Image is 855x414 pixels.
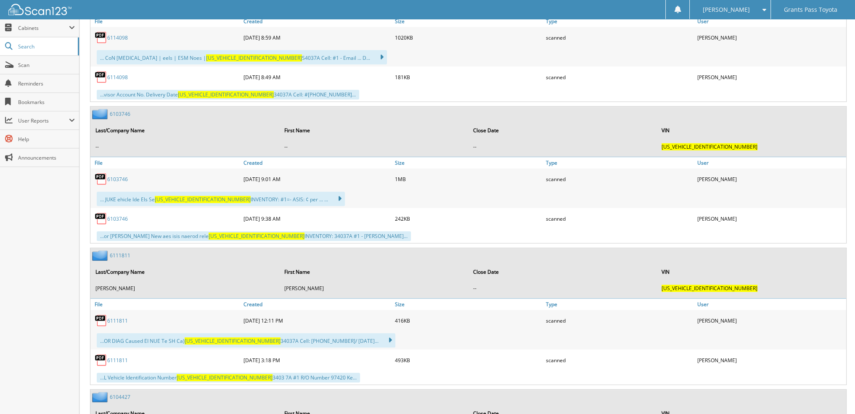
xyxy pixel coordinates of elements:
[95,354,107,366] img: PDF.png
[241,299,392,310] a: Created
[177,374,273,381] span: [US_VEHICLE_IDENTIFICATION_NUMBER]
[662,285,757,292] span: [US_VEHICLE_IDENTIFICATION_NUMBER]
[280,140,468,154] td: --
[695,171,846,187] div: [PERSON_NAME]
[241,157,392,168] a: Created
[657,263,845,280] th: VIN
[18,24,69,32] span: Cabinets
[393,210,544,227] div: 242KB
[544,210,695,227] div: scanned
[280,281,468,295] td: [PERSON_NAME]
[91,122,279,139] th: Last/Company Name
[209,232,304,240] span: [US_VEHICLE_IDENTIFICATION_NUMBER]
[92,392,110,402] img: folder2.png
[469,263,657,280] th: Close Date
[695,352,846,369] div: [PERSON_NAME]
[18,43,74,50] span: Search
[97,333,395,347] div: ...OR DIAG Caused EI NUE Te SH Ca) 34037A Cell: [PHONE_NUMBER]/ [DATE]...
[241,171,392,187] div: [DATE] 9:01 AM
[813,374,855,414] iframe: Chat Widget
[107,176,128,183] a: 6103746
[155,196,251,203] span: [US_VEHICLE_IDENTIFICATION_NUMBER]
[107,317,128,324] a: 6111811
[703,7,750,12] span: [PERSON_NAME]
[95,173,107,185] img: PDF.png
[241,312,392,329] div: [DATE] 12:11 PM
[544,299,695,310] a: Type
[544,16,695,27] a: Type
[206,54,302,61] span: [US_VEHICLE_IDENTIFICATION_NUMBER]
[241,352,392,369] div: [DATE] 3:18 PM
[97,90,359,99] div: ...visor Account No. Delivery Date 34037A Cell: #[PHONE_NUMBER]...
[393,299,544,310] a: Size
[8,4,71,15] img: scan123-logo-white.svg
[657,122,845,139] th: VIN
[18,61,75,69] span: Scan
[393,312,544,329] div: 416KB
[695,299,846,310] a: User
[544,171,695,187] div: scanned
[241,210,392,227] div: [DATE] 9:38 AM
[241,16,392,27] a: Created
[544,69,695,85] div: scanned
[695,210,846,227] div: [PERSON_NAME]
[18,80,75,87] span: Reminders
[784,7,837,12] span: Grants Pass Toyota
[107,357,128,364] a: 6111811
[95,212,107,225] img: PDF.png
[185,337,281,345] span: [US_VEHICLE_IDENTIFICATION_NUMBER]
[91,263,279,280] th: Last/Company Name
[544,157,695,168] a: Type
[110,252,130,259] a: 6111811
[695,157,846,168] a: User
[280,122,468,139] th: First Name
[695,312,846,329] div: [PERSON_NAME]
[241,69,392,85] div: [DATE] 8:49 AM
[92,109,110,119] img: folder2.png
[280,263,468,280] th: First Name
[393,29,544,46] div: 1020KB
[107,34,128,41] a: 6114098
[393,171,544,187] div: 1MB
[695,29,846,46] div: [PERSON_NAME]
[90,16,241,27] a: File
[107,215,128,222] a: 6103746
[97,192,345,206] div: ... JUKE ehicle Ide Els Se INVENTORY: #1=- ASIS: ¢ per ... ...
[18,154,75,161] span: Announcements
[241,29,392,46] div: [DATE] 8:59 AM
[544,312,695,329] div: scanned
[393,157,544,168] a: Size
[95,71,107,83] img: PDF.png
[90,299,241,310] a: File
[91,281,279,295] td: [PERSON_NAME]
[544,352,695,369] div: scanned
[91,140,279,154] td: --
[544,29,695,46] div: scanned
[469,281,657,295] td: --
[469,140,657,154] td: --
[95,31,107,44] img: PDF.png
[110,393,130,401] a: 6104427
[18,117,69,124] span: User Reports
[95,314,107,327] img: PDF.png
[92,250,110,261] img: folder2.png
[90,157,241,168] a: File
[393,69,544,85] div: 181KB
[110,110,130,118] a: 6103746
[97,50,387,64] div: ... CoN [MEDICAL_DATA] | eels | ESM Noes | S4037A Cell: #1 - Email ... D...
[662,143,757,150] span: [US_VEHICLE_IDENTIFICATION_NUMBER]
[393,16,544,27] a: Size
[97,373,360,382] div: ...L Vehicle Identification Number 3403 7A #1 R/O Number 97420 Ke...
[469,122,657,139] th: Close Date
[178,91,274,98] span: [US_VEHICLE_IDENTIFICATION_NUMBER]
[18,99,75,106] span: Bookmarks
[695,69,846,85] div: [PERSON_NAME]
[695,16,846,27] a: User
[18,136,75,143] span: Help
[107,74,128,81] a: 6114098
[97,231,411,241] div: ...or [PERSON_NAME] New aes isis naerod rele INVENTORY: 34037A #1 - [PERSON_NAME]...
[393,352,544,369] div: 493KB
